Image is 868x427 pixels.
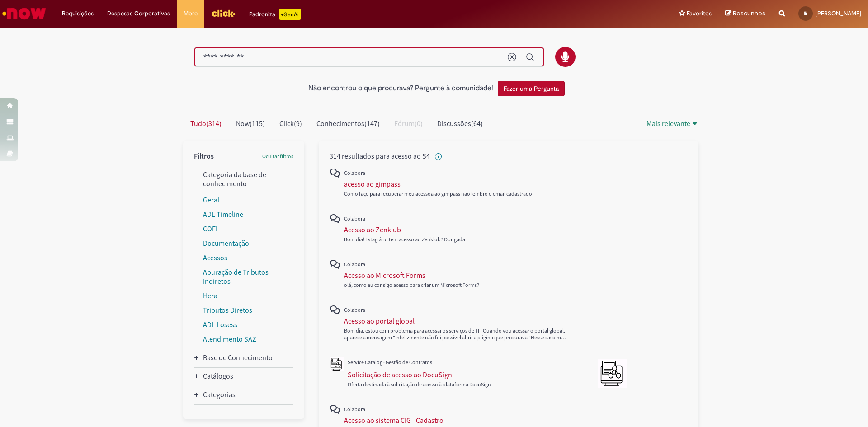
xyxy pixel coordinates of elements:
[725,9,765,18] a: Rascunhos
[62,9,94,18] span: Requisições
[308,84,493,93] h2: Não encontrou o que procurava? Pergunte à comunidade!
[211,6,236,20] img: click_logo_yellow_360x200.png
[804,10,807,16] span: IB
[816,9,861,17] span: [PERSON_NAME]
[279,9,301,20] p: +GenAi
[498,81,565,96] button: Fazer uma Pergunta
[107,9,170,18] span: Despesas Corporativas
[733,9,765,18] span: Rascunhos
[249,9,301,20] div: Padroniza
[1,5,47,23] img: ServiceNow
[184,9,198,18] span: More
[687,9,712,18] span: Favoritos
